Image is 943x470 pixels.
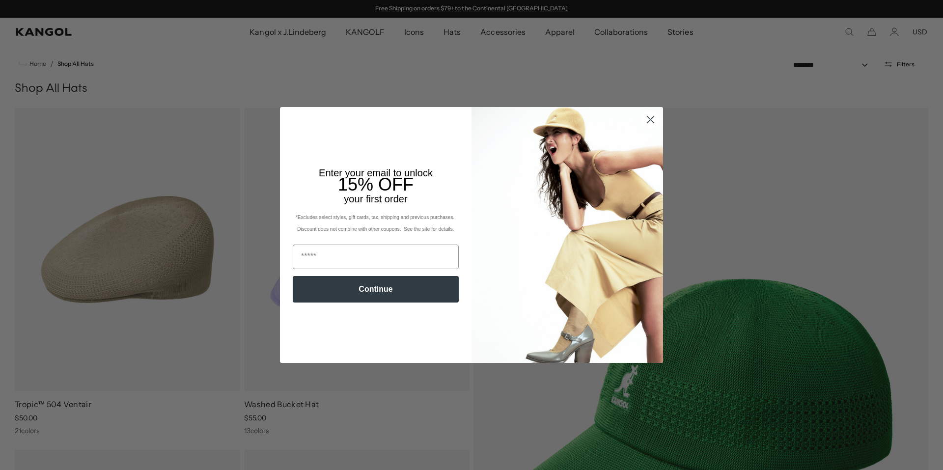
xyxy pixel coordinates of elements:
button: Close dialog [642,111,659,128]
button: Continue [293,276,459,303]
span: 15% OFF [338,174,414,194]
img: 93be19ad-e773-4382-80b9-c9d740c9197f.jpeg [471,107,663,362]
input: Email [293,245,459,269]
span: *Excludes select styles, gift cards, tax, shipping and previous purchases. Discount does not comb... [296,215,456,232]
span: your first order [344,194,407,204]
span: Enter your email to unlock [319,167,433,178]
